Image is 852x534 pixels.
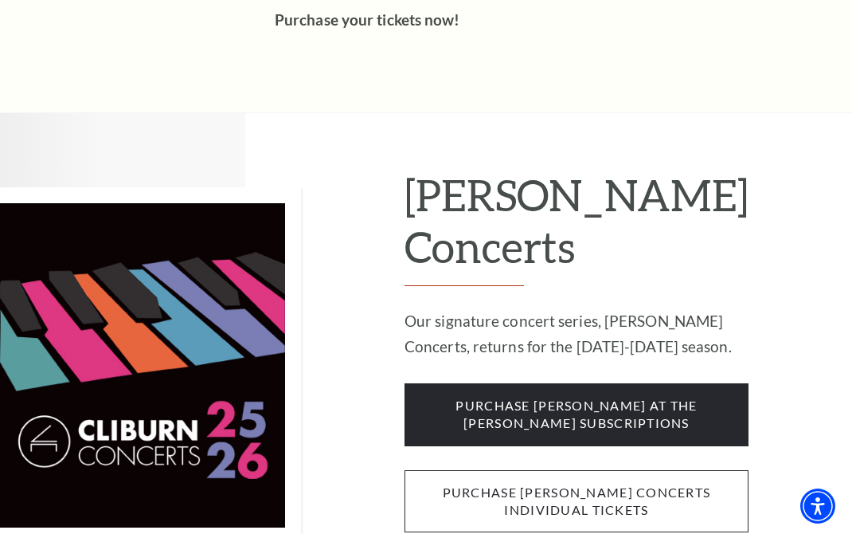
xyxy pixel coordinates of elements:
strong: Purchase your tickets now! [275,10,460,29]
span: purchase [PERSON_NAME] concerts individual tickets [405,470,748,533]
a: purchase [PERSON_NAME] at the [PERSON_NAME] subscriptions [405,413,748,431]
span: purchase [PERSON_NAME] at the [PERSON_NAME] subscriptions [405,383,748,446]
div: Accessibility Menu [800,489,835,524]
a: purchase [PERSON_NAME] concerts individual tickets [405,500,748,518]
h2: [PERSON_NAME] Concerts [405,169,748,286]
p: Our signature concert series, [PERSON_NAME] Concerts, returns for the [DATE]-[DATE] season. [405,308,748,359]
